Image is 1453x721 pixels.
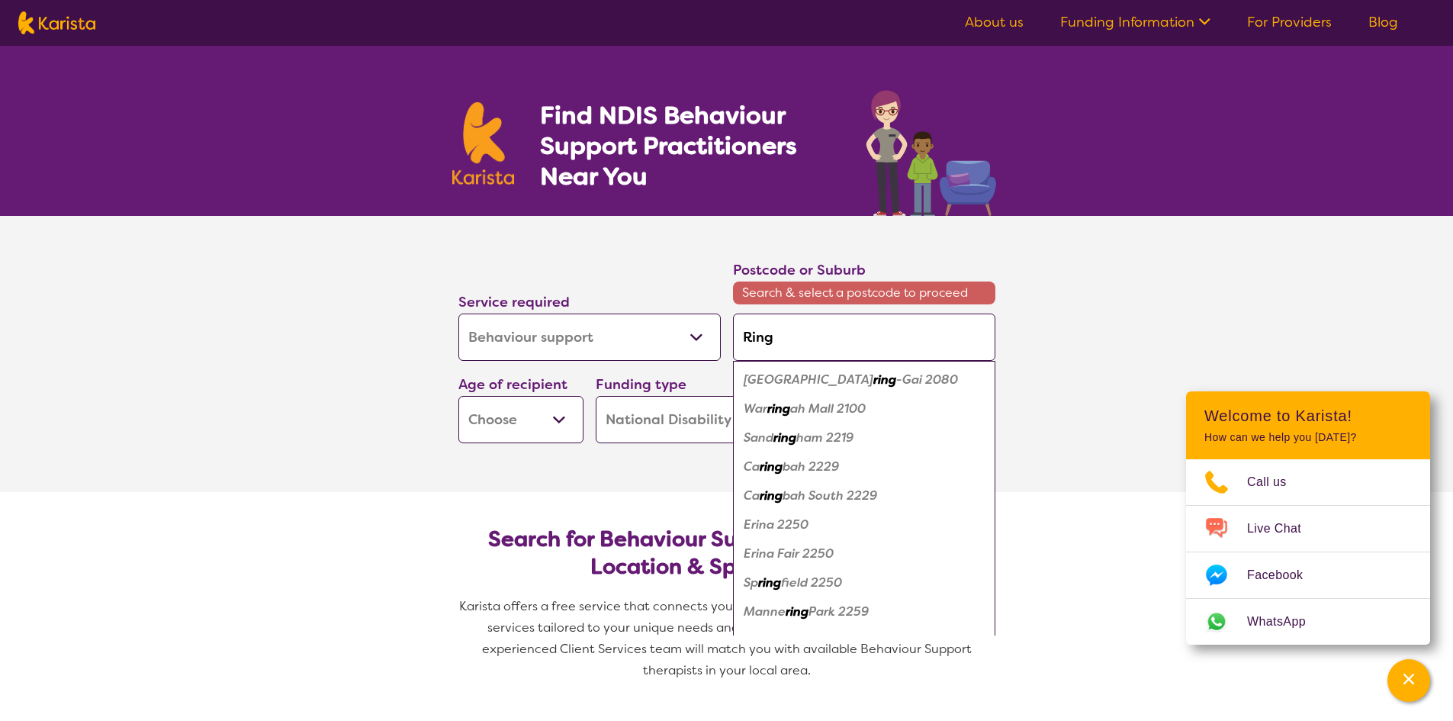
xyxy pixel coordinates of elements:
[741,452,988,481] div: Caringbah 2229
[744,517,808,533] em: Erina 2250
[744,401,767,417] em: War
[741,365,988,394] div: Mount Kuring-Gai 2080
[873,372,896,388] em: ring
[760,488,783,504] em: ring
[741,423,988,452] div: Sandringham 2219
[744,575,758,591] em: Sp
[741,626,988,655] div: Erina Heights 2260
[458,375,567,394] label: Age of recipient
[1247,564,1321,587] span: Facebook
[452,596,1001,681] p: Karista offers a free service that connects you with Behaviour Support and other disability servi...
[1060,13,1210,31] a: Funding Information
[733,314,995,361] input: Type
[1204,431,1412,444] p: How can we help you [DATE]?
[896,372,958,388] em: -Gai 2080
[741,539,988,568] div: Erina Fair 2250
[744,459,760,475] em: Ca
[808,604,869,620] em: Park 2259
[862,82,1001,216] img: behaviour-support
[452,102,515,185] img: Karista logo
[733,261,866,279] label: Postcode or Suburb
[1186,391,1430,645] div: Channel Menu
[758,575,781,591] em: ring
[760,459,783,475] em: ring
[18,11,95,34] img: Karista logo
[744,546,834,562] em: Erina Fair 2250
[741,481,988,510] div: Caringbah South 2229
[783,488,877,504] em: bah South 2229
[741,394,988,423] div: Warringah Mall 2100
[741,568,988,597] div: Springfield 2250
[540,100,835,192] h1: Find NDIS Behaviour Support Practitioners Near You
[1247,517,1320,540] span: Live Chat
[773,430,796,446] em: ring
[1247,610,1324,633] span: WhatsApp
[596,375,686,394] label: Funding type
[1186,459,1430,645] ul: Choose channel
[783,459,839,475] em: bah 2229
[796,430,853,446] em: ham 2219
[786,604,808,620] em: ring
[744,430,773,446] em: Sand
[1247,13,1332,31] a: For Providers
[767,401,790,417] em: ring
[733,282,995,304] span: Search & select a postcode to proceed
[744,632,908,649] em: [GEOGRAPHIC_DATA] 2260
[744,488,760,504] em: Ca
[458,293,570,311] label: Service required
[1247,471,1305,494] span: Call us
[965,13,1024,31] a: About us
[744,372,873,388] em: [GEOGRAPHIC_DATA]
[741,597,988,626] div: Mannering Park 2259
[741,510,988,539] div: Erina 2250
[1368,13,1398,31] a: Blog
[744,604,786,620] em: Manne
[1204,407,1412,425] h2: Welcome to Karista!
[1186,599,1430,645] a: Web link opens in a new tab.
[781,575,842,591] em: field 2250
[790,401,866,417] em: ah Mall 2100
[471,526,983,581] h2: Search for Behaviour Support Practitioners by Location & Specific Needs
[1387,659,1430,702] button: Channel Menu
